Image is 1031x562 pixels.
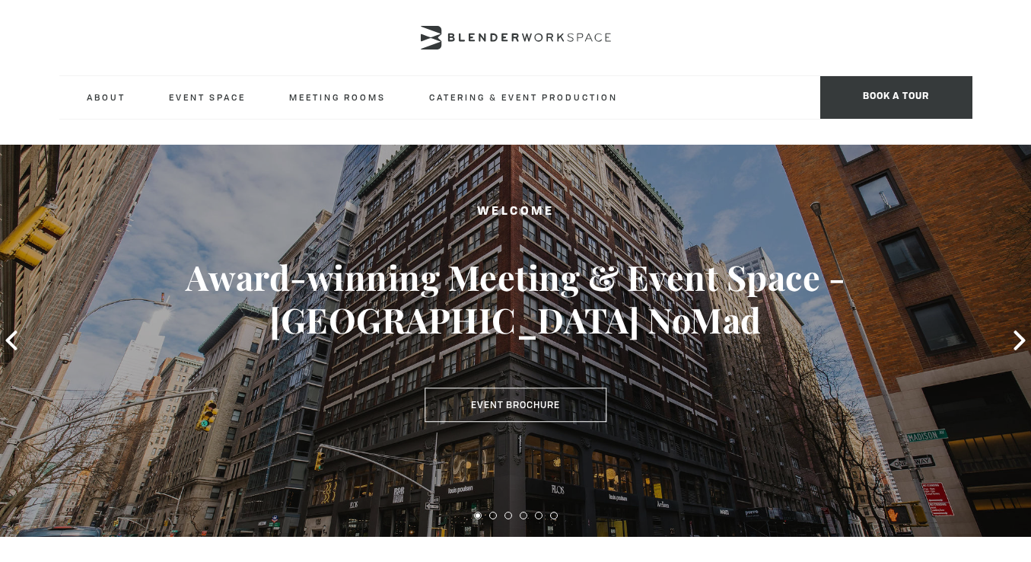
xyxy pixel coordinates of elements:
[417,76,630,118] a: Catering & Event Production
[52,203,980,222] h2: Welcome
[820,76,972,119] span: Book a tour
[157,76,258,118] a: Event Space
[52,256,980,341] h3: Award-winning Meeting & Event Space - [GEOGRAPHIC_DATA] NoMad
[277,76,398,118] a: Meeting Rooms
[425,388,606,423] a: Event Brochure
[75,76,138,118] a: About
